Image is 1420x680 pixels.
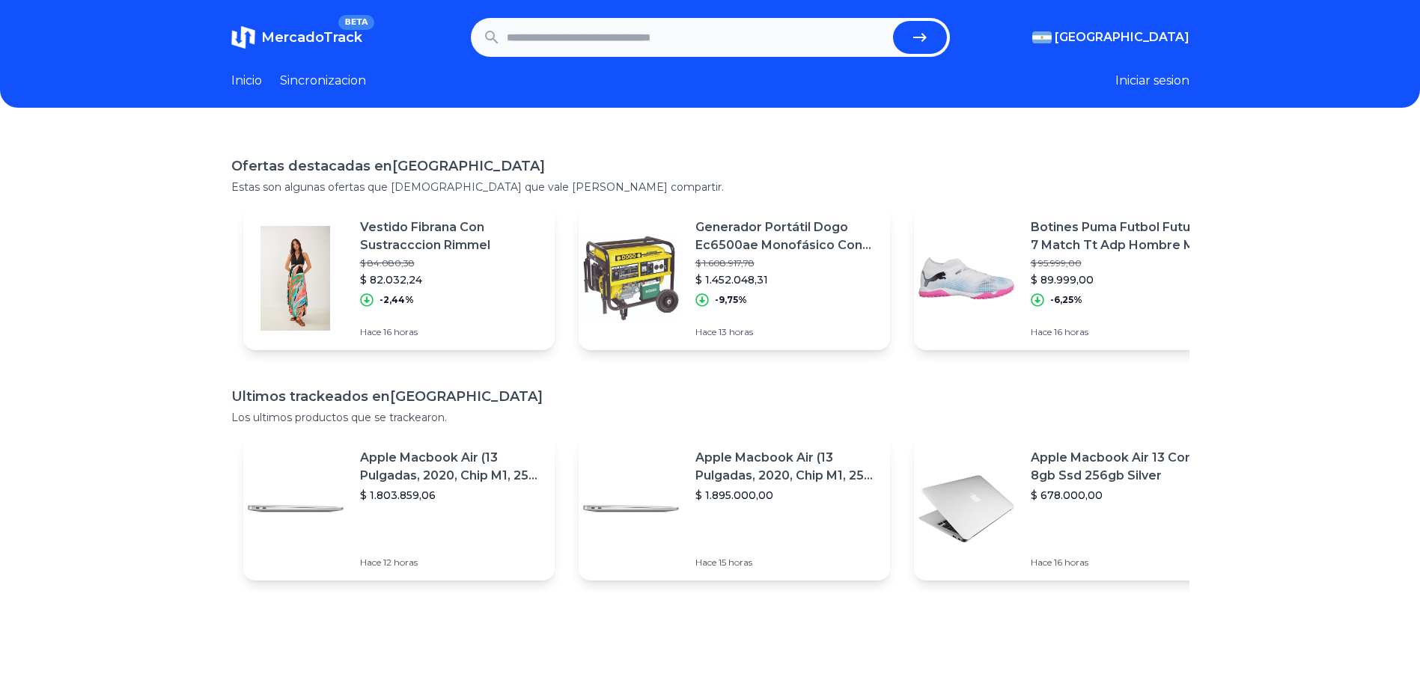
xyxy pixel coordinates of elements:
[231,386,1189,407] h1: Ultimos trackeados en [GEOGRAPHIC_DATA]
[360,449,543,485] p: Apple Macbook Air (13 Pulgadas, 2020, Chip M1, 256 Gb De Ssd, 8 Gb De Ram) - Plata
[231,180,1189,194] p: Estas son algunas ofertas que [DEMOGRAPHIC_DATA] que vale [PERSON_NAME] compartir.
[360,257,543,269] p: $ 84.080,38
[1031,272,1213,287] p: $ 89.999,00
[1031,488,1213,503] p: $ 678.000,00
[1031,557,1213,569] p: Hace 16 horas
[1031,326,1213,338] p: Hace 16 horas
[579,206,890,350] a: Featured imageGenerador Portátil Dogo Ec6500ae Monofásico Con Tecnología Avr 220v$ 1.608.917,78$ ...
[231,72,262,90] a: Inicio
[579,437,890,581] a: Featured imageApple Macbook Air (13 Pulgadas, 2020, Chip M1, 256 Gb De Ssd, 8 Gb De Ram) - Plata$...
[1055,28,1189,46] span: [GEOGRAPHIC_DATA]
[360,272,543,287] p: $ 82.032,24
[914,437,1225,581] a: Featured imageApple Macbook Air 13 Core I5 8gb Ssd 256gb Silver$ 678.000,00Hace 16 horas
[695,488,878,503] p: $ 1.895.000,00
[914,206,1225,350] a: Featured imageBotines Puma Futbol Future 7 Match Tt Adp Hombre Mf Ce$ 95.999,00$ 89.999,00-6,25%H...
[1115,72,1189,90] button: Iniciar sesion
[695,557,878,569] p: Hace 15 horas
[243,226,348,331] img: Featured image
[914,456,1019,561] img: Featured image
[579,456,683,561] img: Featured image
[360,218,543,254] p: Vestido Fibrana Con Sustracccion Rimmel
[243,437,555,581] a: Featured imageApple Macbook Air (13 Pulgadas, 2020, Chip M1, 256 Gb De Ssd, 8 Gb De Ram) - Plata$...
[231,410,1189,425] p: Los ultimos productos que se trackearon.
[360,488,543,503] p: $ 1.803.859,06
[380,294,414,306] p: -2,44%
[231,25,362,49] a: MercadoTrackBETA
[695,449,878,485] p: Apple Macbook Air (13 Pulgadas, 2020, Chip M1, 256 Gb De Ssd, 8 Gb De Ram) - Plata
[1031,257,1213,269] p: $ 95.999,00
[231,156,1189,177] h1: Ofertas destacadas en [GEOGRAPHIC_DATA]
[360,326,543,338] p: Hace 16 horas
[715,294,747,306] p: -9,75%
[579,226,683,331] img: Featured image
[1031,218,1213,254] p: Botines Puma Futbol Future 7 Match Tt Adp Hombre Mf Ce
[1031,449,1213,485] p: Apple Macbook Air 13 Core I5 8gb Ssd 256gb Silver
[695,272,878,287] p: $ 1.452.048,31
[695,257,878,269] p: $ 1.608.917,78
[695,326,878,338] p: Hace 13 horas
[261,29,362,46] span: MercadoTrack
[914,226,1019,331] img: Featured image
[243,206,555,350] a: Featured imageVestido Fibrana Con Sustracccion Rimmel$ 84.080,38$ 82.032,24-2,44%Hace 16 horas
[243,456,348,561] img: Featured image
[280,72,366,90] a: Sincronizacion
[231,25,255,49] img: MercadoTrack
[1032,28,1189,46] button: [GEOGRAPHIC_DATA]
[1032,31,1052,43] img: Argentina
[338,15,374,30] span: BETA
[360,557,543,569] p: Hace 12 horas
[1050,294,1082,306] p: -6,25%
[695,218,878,254] p: Generador Portátil Dogo Ec6500ae Monofásico Con Tecnología Avr 220v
